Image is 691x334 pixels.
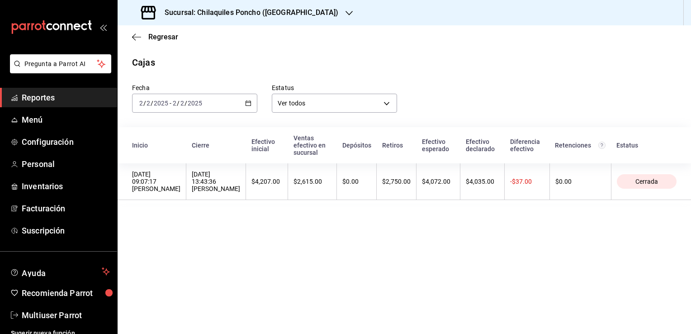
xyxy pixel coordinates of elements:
[170,100,171,107] span: -
[177,100,180,107] span: /
[187,100,203,107] input: ----
[510,138,544,153] div: Diferencia efectivo
[24,59,97,69] span: Pregunta a Parrot AI
[151,100,153,107] span: /
[293,134,331,156] div: Ventas efectivo en sucursal
[139,100,143,107] input: --
[146,100,151,107] input: --
[22,180,110,192] span: Inventarios
[466,178,499,185] div: $4,035.00
[22,224,110,237] span: Suscripción
[132,171,180,192] div: [DATE] 09:07:17 [PERSON_NAME]
[172,100,177,107] input: --
[192,142,241,149] div: Cierre
[22,136,110,148] span: Configuración
[132,33,178,41] button: Regresar
[185,100,187,107] span: /
[422,138,455,153] div: Efectivo esperado
[382,142,411,149] div: Retiros
[22,158,110,170] span: Personal
[422,178,454,185] div: $4,072.00
[6,66,111,75] a: Pregunta a Parrot AI
[632,178,662,185] span: Cerrada
[342,178,371,185] div: $0.00
[153,100,169,107] input: ----
[272,85,397,91] label: Estatus
[251,138,283,153] div: Efectivo inicial
[510,178,544,185] div: -$37.00
[192,171,240,192] div: [DATE] 13:43:36 [PERSON_NAME]
[132,142,181,149] div: Inicio
[180,100,185,107] input: --
[342,142,371,149] div: Depósitos
[99,24,107,31] button: open_drawer_menu
[132,85,257,91] label: Fecha
[10,54,111,73] button: Pregunta a Parrot AI
[293,178,331,185] div: $2,615.00
[555,142,606,149] div: Retenciones
[22,266,98,277] span: Ayuda
[382,178,411,185] div: $2,750.00
[251,178,282,185] div: $4,207.00
[555,178,606,185] div: $0.00
[272,94,397,113] div: Ver todos
[22,202,110,215] span: Facturación
[132,56,155,69] div: Cajas
[22,114,110,126] span: Menú
[143,100,146,107] span: /
[598,142,606,149] svg: Total de retenciones de propinas registradas
[466,138,499,153] div: Efectivo declarado
[148,33,178,41] span: Regresar
[22,309,110,321] span: Multiuser Parrot
[157,7,338,18] h3: Sucursal: Chilaquiles Poncho ([GEOGRAPHIC_DATA])
[22,287,110,299] span: Recomienda Parrot
[616,142,677,149] div: Estatus
[22,91,110,104] span: Reportes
